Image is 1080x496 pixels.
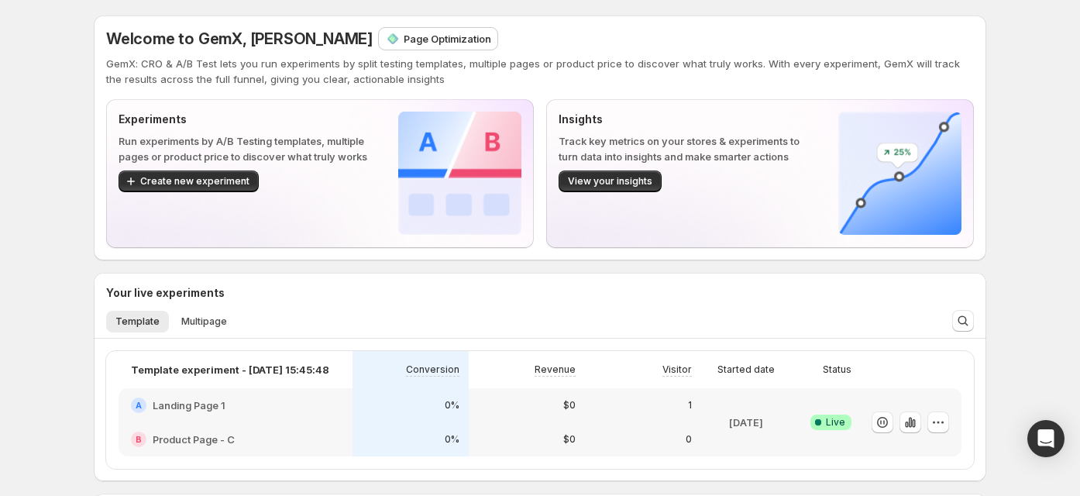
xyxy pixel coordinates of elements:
[385,31,401,46] img: Page Optimization
[106,56,974,87] p: GemX: CRO & A/B Test lets you run experiments by split testing templates, multiple pages or produ...
[1027,420,1065,457] div: Open Intercom Messenger
[140,175,249,188] span: Create new experiment
[136,435,142,444] h2: B
[119,133,373,164] p: Run experiments by A/B Testing templates, multiple pages or product price to discover what truly ...
[717,363,775,376] p: Started date
[559,170,662,192] button: View your insights
[559,133,813,164] p: Track key metrics on your stores & experiments to turn data into insights and make smarter actions
[181,315,227,328] span: Multipage
[404,31,491,46] p: Page Optimization
[729,415,763,430] p: [DATE]
[563,433,576,446] p: $0
[535,363,576,376] p: Revenue
[115,315,160,328] span: Template
[568,175,652,188] span: View your insights
[445,433,459,446] p: 0%
[662,363,692,376] p: Visitor
[398,112,521,235] img: Experiments
[826,416,845,429] span: Live
[106,285,225,301] h3: Your live experiments
[838,112,961,235] img: Insights
[686,433,692,446] p: 0
[952,310,974,332] button: Search and filter results
[153,432,235,447] h2: Product Page - C
[559,112,813,127] p: Insights
[106,29,373,48] span: Welcome to GemX, [PERSON_NAME]
[119,170,259,192] button: Create new experiment
[153,398,225,413] h2: Landing Page 1
[823,363,851,376] p: Status
[136,401,142,410] h2: A
[119,112,373,127] p: Experiments
[445,399,459,412] p: 0%
[563,399,576,412] p: $0
[406,363,459,376] p: Conversion
[688,399,692,412] p: 1
[131,362,329,377] p: Template experiment - [DATE] 15:45:48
